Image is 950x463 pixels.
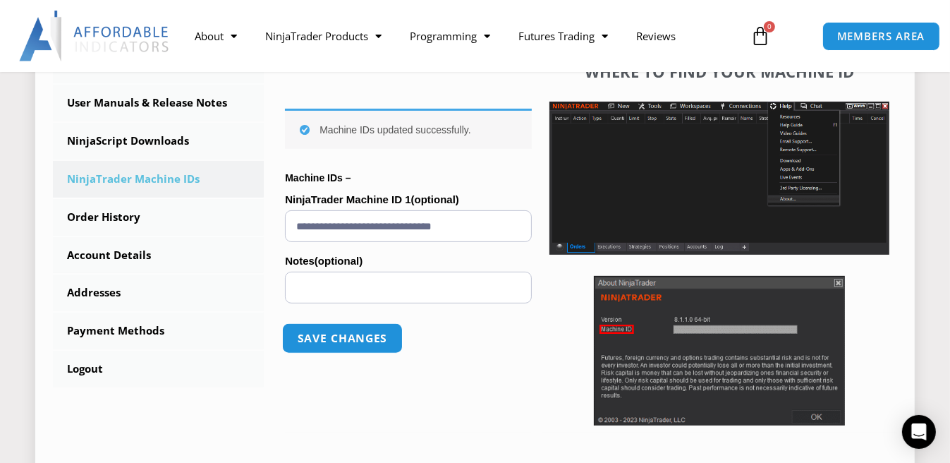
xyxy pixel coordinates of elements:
[181,20,741,52] nav: Menu
[251,20,396,52] a: NinjaTrader Products
[53,85,264,121] a: User Manuals & Release Notes
[53,237,264,274] a: Account Details
[19,11,171,61] img: LogoAI | Affordable Indicators – NinjaTrader
[53,47,264,387] nav: Account pages
[315,255,363,267] span: (optional)
[285,172,351,184] strong: Machine IDs –
[53,351,264,387] a: Logout
[822,22,940,51] a: MEMBERS AREA
[282,323,403,354] button: Save changes
[396,20,504,52] a: Programming
[549,102,889,255] img: Screenshot 2025-01-17 1155544 | Affordable Indicators – NinjaTrader
[837,31,925,42] span: MEMBERS AREA
[504,20,622,52] a: Futures Trading
[181,20,251,52] a: About
[53,313,264,349] a: Payment Methods
[285,109,532,149] div: Machine IDs updated successfully.
[622,20,690,52] a: Reviews
[53,123,264,160] a: NinjaScript Downloads
[53,161,264,198] a: NinjaTrader Machine IDs
[764,21,775,32] span: 0
[549,62,889,80] h4: Where to find your Machine ID
[285,55,532,73] h4: Machine ID Licensing
[902,415,936,449] div: Open Intercom Messenger
[285,189,532,210] label: NinjaTrader Machine ID 1
[285,251,532,272] label: Notes
[53,199,264,236] a: Order History
[53,275,264,311] a: Addresses
[729,16,791,56] a: 0
[411,193,459,205] span: (optional)
[594,276,845,426] img: Screenshot 2025-01-17 114931 | Affordable Indicators – NinjaTrader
